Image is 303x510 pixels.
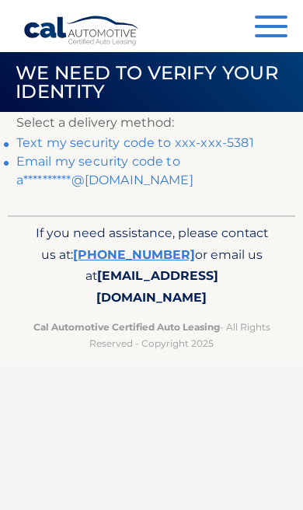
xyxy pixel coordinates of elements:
[16,112,287,134] p: Select a delivery method:
[255,16,287,41] button: Menu
[23,16,140,54] a: Cal Automotive
[16,154,193,187] a: Email my security code to a**********@[DOMAIN_NAME]
[16,135,254,150] a: Text my security code to xxx-xxx-5381
[31,319,273,351] p: - All Rights Reserved - Copyright 2025
[33,321,220,333] strong: Cal Automotive Certified Auto Leasing
[73,247,195,262] a: [PHONE_NUMBER]
[96,268,218,305] span: [EMAIL_ADDRESS][DOMAIN_NAME]
[31,222,273,309] p: If you need assistance, please contact us at: or email us at
[16,61,278,103] span: We need to verify your identity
